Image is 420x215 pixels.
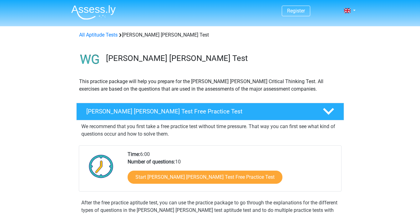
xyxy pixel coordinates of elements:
a: Start [PERSON_NAME] [PERSON_NAME] Test Free Practice Test [128,171,282,184]
div: [PERSON_NAME] [PERSON_NAME] Test [77,31,344,39]
img: watson glaser test [77,46,103,73]
h3: [PERSON_NAME] [PERSON_NAME] Test [106,53,339,63]
a: [PERSON_NAME] [PERSON_NAME] Test Free Practice Test [74,103,347,120]
img: Assessly [71,5,116,20]
b: Number of questions: [128,159,175,165]
a: All Aptitude Tests [79,32,118,38]
p: This practice package will help you prepare for the [PERSON_NAME] [PERSON_NAME] Critical Thinking... [79,78,341,93]
a: Register [287,8,305,14]
div: 6:00 10 [123,151,341,191]
img: Clock [85,151,117,182]
b: Time: [128,151,140,157]
p: We recommend that you first take a free practice test without time pressure. That way you can fir... [81,123,339,138]
h4: [PERSON_NAME] [PERSON_NAME] Test Free Practice Test [86,108,313,115]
